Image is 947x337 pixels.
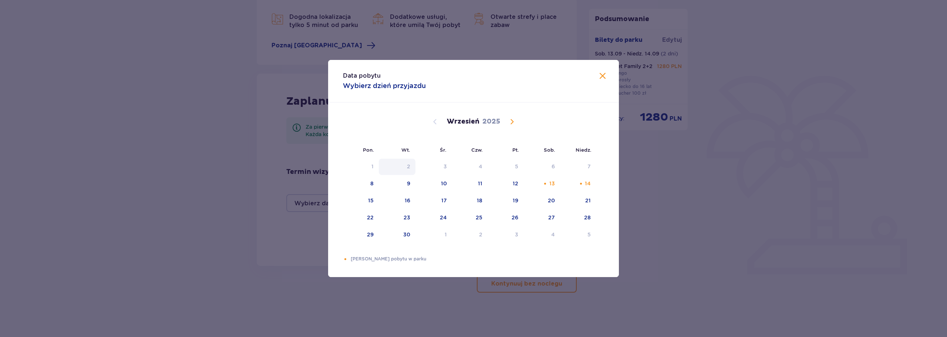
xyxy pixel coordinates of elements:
[477,197,482,204] div: 18
[343,193,379,209] td: Choose poniedziałek, 15 września 2025 as your check-in date. It’s available.
[447,117,479,126] p: Wrzesień
[452,227,488,243] td: Choose czwartek, 2 października 2025 as your check-in date. It’s available.
[343,159,379,175] td: Not available. poniedziałek, 1 września 2025
[523,159,560,175] td: Not available. sobota, 6 września 2025
[471,147,483,153] small: Czw.
[415,176,452,192] td: Choose środa, 10 września 2025 as your check-in date. It’s available.
[343,176,379,192] td: Choose poniedziałek, 8 września 2025 as your check-in date. It’s available.
[513,197,518,204] div: 19
[549,180,555,187] div: 13
[444,163,447,170] div: 3
[488,227,523,243] td: Choose piątek, 3 października 2025 as your check-in date. It’s available.
[513,180,518,187] div: 12
[523,210,560,226] td: Choose sobota, 27 września 2025 as your check-in date. It’s available.
[479,163,482,170] div: 4
[379,227,415,243] td: Choose wtorek, 30 września 2025 as your check-in date. It’s available.
[560,227,596,243] td: Choose niedziela, 5 października 2025 as your check-in date. It’s available.
[452,176,488,192] td: Choose czwartek, 11 września 2025 as your check-in date. It’s available.
[576,147,592,153] small: Niedz.
[407,180,410,187] div: 9
[548,214,555,221] div: 27
[401,147,410,153] small: Wt.
[560,159,596,175] td: Not available. niedziela, 7 września 2025
[551,231,555,238] div: 4
[328,102,619,256] div: Calendar
[523,193,560,209] td: Choose sobota, 20 września 2025 as your check-in date. It’s available.
[367,231,374,238] div: 29
[512,214,518,221] div: 26
[560,210,596,226] td: Choose niedziela, 28 września 2025 as your check-in date. It’s available.
[363,147,374,153] small: Pon.
[415,210,452,226] td: Choose środa, 24 września 2025 as your check-in date. It’s available.
[452,159,488,175] td: Not available. czwartek, 4 września 2025
[368,197,374,204] div: 15
[523,227,560,243] td: Choose sobota, 4 października 2025 as your check-in date. It’s available.
[488,210,523,226] td: Choose piątek, 26 września 2025 as your check-in date. It’s available.
[515,231,518,238] div: 3
[488,193,523,209] td: Choose piątek, 19 września 2025 as your check-in date. It’s available.
[403,231,410,238] div: 30
[415,159,452,175] td: Not available. środa, 3 września 2025
[405,197,410,204] div: 16
[415,227,452,243] td: Choose środa, 1 października 2025 as your check-in date. It’s available.
[560,176,596,192] td: Choose niedziela, 14 września 2025 as your check-in date. It’s available.
[560,193,596,209] td: Choose niedziela, 21 września 2025 as your check-in date. It’s available.
[367,214,374,221] div: 22
[515,163,518,170] div: 5
[379,193,415,209] td: Choose wtorek, 16 września 2025 as your check-in date. It’s available.
[379,210,415,226] td: Choose wtorek, 23 września 2025 as your check-in date. It’s available.
[478,180,482,187] div: 11
[371,163,374,170] div: 1
[476,214,482,221] div: 25
[415,193,452,209] td: Choose środa, 17 września 2025 as your check-in date. It’s available.
[379,159,415,175] td: Not available. wtorek, 2 września 2025
[343,210,379,226] td: Choose poniedziałek, 22 września 2025 as your check-in date. It’s available.
[441,180,447,187] div: 10
[404,214,410,221] div: 23
[488,176,523,192] td: Choose piątek, 12 września 2025 as your check-in date. It’s available.
[441,197,447,204] div: 17
[407,163,410,170] div: 2
[343,81,426,90] p: Wybierz dzień przyjazdu
[445,231,447,238] div: 1
[351,256,604,262] p: [PERSON_NAME] pobytu w parku
[482,117,500,126] p: 2025
[370,180,374,187] div: 8
[343,72,381,80] p: Data pobytu
[343,227,379,243] td: Choose poniedziałek, 29 września 2025 as your check-in date. It’s available.
[440,147,446,153] small: Śr.
[544,147,555,153] small: Sob.
[452,193,488,209] td: Choose czwartek, 18 września 2025 as your check-in date. It’s available.
[523,176,560,192] td: Choose sobota, 13 września 2025 as your check-in date. It’s available.
[548,197,555,204] div: 20
[488,159,523,175] td: Not available. piątek, 5 września 2025
[512,147,519,153] small: Pt.
[552,163,555,170] div: 6
[479,231,482,238] div: 2
[440,214,447,221] div: 24
[379,176,415,192] td: Choose wtorek, 9 września 2025 as your check-in date. It’s available.
[452,210,488,226] td: Choose czwartek, 25 września 2025 as your check-in date. It’s available.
